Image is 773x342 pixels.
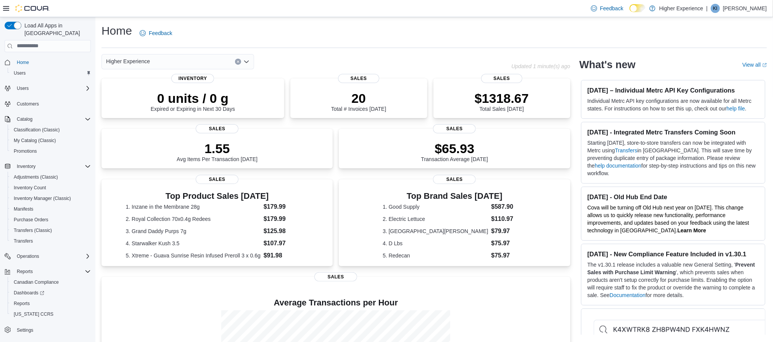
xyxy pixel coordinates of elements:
[264,202,309,211] dd: $179.99
[14,311,53,317] span: [US_STATE] CCRS
[8,236,94,246] button: Transfers
[383,203,488,211] dt: 1. Good Supply
[11,173,91,182] span: Adjustments (Classic)
[588,250,759,258] h3: [DATE] - New Compliance Feature Included in v1.30.1
[659,4,703,13] p: Higher Experience
[588,128,759,136] h3: [DATE] - Integrated Metrc Transfers Coming Soon
[11,183,49,192] a: Inventory Count
[11,226,55,235] a: Transfers (Classic)
[383,192,527,201] h3: Top Brand Sales [DATE]
[11,147,40,156] a: Promotions
[615,147,638,153] a: Transfers
[723,4,767,13] p: [PERSON_NAME]
[2,324,94,335] button: Settings
[588,97,759,112] p: Individual Metrc API key configurations are now available for all Metrc states. For instructions ...
[14,137,56,144] span: My Catalog (Classic)
[14,115,91,124] span: Catalog
[491,239,527,248] dd: $75.97
[14,267,36,276] button: Reports
[8,214,94,225] button: Purchase Orders
[2,57,94,68] button: Home
[8,204,94,214] button: Manifests
[2,251,94,262] button: Operations
[475,91,529,112] div: Total Sales [DATE]
[11,69,91,78] span: Users
[11,226,91,235] span: Transfers (Classic)
[595,163,641,169] a: help documentation
[126,240,261,247] dt: 4. Starwalker Kush 3.5
[762,63,767,67] svg: External link
[14,162,91,171] span: Inventory
[264,214,309,224] dd: $179.99
[14,325,91,334] span: Settings
[588,139,759,177] p: Starting [DATE], store-to-store transfers can now be integrated with Metrc using in [GEOGRAPHIC_D...
[14,99,42,109] a: Customers
[588,1,626,16] a: Feedback
[177,141,258,156] p: 1.55
[126,227,261,235] dt: 3. Grand Daddy Purps 7g
[727,105,745,112] a: help file
[196,175,238,184] span: Sales
[15,5,50,12] img: Cova
[14,300,30,307] span: Reports
[14,290,44,296] span: Dashboards
[475,91,529,106] p: $1318.67
[610,292,646,298] a: Documentation
[580,59,636,71] h2: What's new
[149,29,172,37] span: Feedback
[11,310,56,319] a: [US_STATE] CCRS
[588,205,749,233] span: Cova will be turning off Old Hub next year on [DATE]. This change allows us to quickly release ne...
[11,278,91,287] span: Canadian Compliance
[14,58,32,67] a: Home
[383,240,488,247] dt: 4. D Lbs
[588,262,755,275] strong: Prevent Sales with Purchase Limit Warning
[126,252,261,259] dt: 5. Xtreme - Guava Sunrise Resin Infused Preroll 3 x 0.6g
[383,215,488,223] dt: 2. Electric Lettuce
[101,23,132,38] h1: Home
[511,63,570,69] p: Updated 1 minute(s) ago
[17,101,39,107] span: Customers
[264,227,309,236] dd: $125.98
[14,252,42,261] button: Operations
[14,115,35,124] button: Catalog
[14,195,71,201] span: Inventory Manager (Classic)
[491,214,527,224] dd: $110.97
[11,215,52,224] a: Purchase Orders
[11,125,91,134] span: Classification (Classic)
[11,136,91,145] span: My Catalog (Classic)
[108,298,564,307] h4: Average Transactions per Hour
[8,225,94,236] button: Transfers (Classic)
[678,227,706,233] strong: Learn More
[106,57,150,66] span: Higher Experience
[21,22,91,37] span: Load All Apps in [GEOGRAPHIC_DATA]
[14,84,32,93] button: Users
[421,141,488,156] p: $65.93
[481,74,522,83] span: Sales
[2,83,94,94] button: Users
[11,69,29,78] a: Users
[8,68,94,78] button: Users
[196,124,238,133] span: Sales
[14,58,91,67] span: Home
[137,26,175,41] a: Feedback
[14,174,58,180] span: Adjustments (Classic)
[171,74,214,83] span: Inventory
[17,59,29,66] span: Home
[14,127,60,133] span: Classification (Classic)
[600,5,623,12] span: Feedback
[14,238,33,244] span: Transfers
[11,183,91,192] span: Inventory Count
[17,163,35,169] span: Inventory
[8,182,94,193] button: Inventory Count
[151,91,235,106] p: 0 units / 0 g
[14,99,91,109] span: Customers
[14,162,39,171] button: Inventory
[126,203,261,211] dt: 1. Inzane in the Membrane 28g
[11,147,91,156] span: Promotions
[17,85,29,91] span: Users
[711,4,720,13] div: Kevin Ikeno
[11,205,91,214] span: Manifests
[11,194,91,203] span: Inventory Manager (Classic)
[126,192,309,201] h3: Top Product Sales [DATE]
[126,215,261,223] dt: 2. Royal Collection 70x0.4g Redees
